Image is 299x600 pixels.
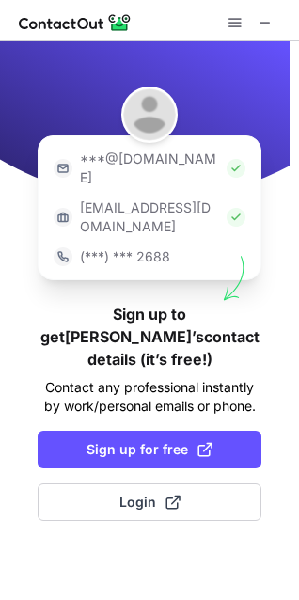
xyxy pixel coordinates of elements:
[87,440,212,459] span: Sign up for free
[54,247,72,266] img: https://contactout.com/extension/app/static/media/login-phone-icon.bacfcb865e29de816d437549d7f4cb...
[119,493,181,512] span: Login
[38,431,261,468] button: Sign up for free
[38,378,261,416] p: Contact any professional instantly by work/personal emails or phone.
[19,11,132,34] img: ContactOut v5.3.10
[38,483,261,521] button: Login
[227,159,245,178] img: Check Icon
[80,198,219,236] p: [EMAIL_ADDRESS][DOMAIN_NAME]
[54,208,72,227] img: https://contactout.com/extension/app/static/media/login-work-icon.638a5007170bc45168077fde17b29a1...
[38,303,261,371] h1: Sign up to get [PERSON_NAME]’s contact details (it’s free!)
[121,87,178,143] img: Swati Chauhan
[227,208,245,227] img: Check Icon
[80,150,219,187] p: ***@[DOMAIN_NAME]
[54,159,72,178] img: https://contactout.com/extension/app/static/media/login-email-icon.f64bce713bb5cd1896fef81aa7b14a...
